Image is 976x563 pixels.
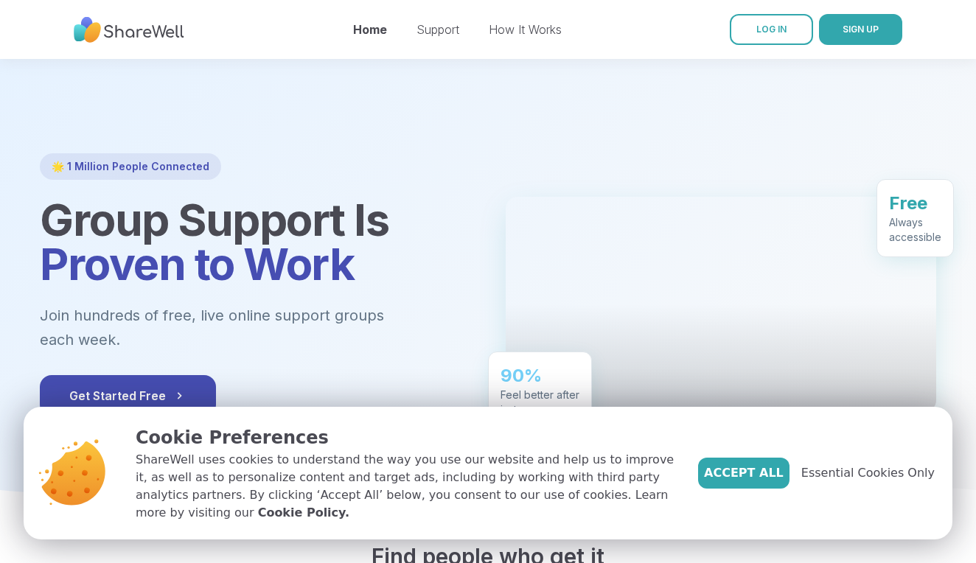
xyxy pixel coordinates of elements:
[40,375,216,416] button: Get Started Free
[819,14,902,45] button: SIGN UP
[730,14,813,45] a: LOG IN
[756,24,787,35] span: LOG IN
[889,214,941,244] div: Always accessible
[40,304,464,352] p: Join hundreds of free, live online support groups each week.
[40,153,221,180] div: 🌟 1 Million People Connected
[136,451,675,522] p: ShareWell uses cookies to understand the way you use our website and help us to improve it, as we...
[258,504,349,522] a: Cookie Policy.
[698,458,789,489] button: Accept All
[74,10,184,50] img: ShareWell Nav Logo
[501,363,579,387] div: 90%
[69,387,187,405] span: Get Started Free
[489,22,562,37] a: How It Works
[136,424,675,451] p: Cookie Preferences
[501,387,579,416] div: Feel better after just one group
[40,237,354,290] span: Proven to Work
[704,464,784,482] span: Accept All
[40,197,470,286] h1: Group Support Is
[353,22,387,37] a: Home
[801,464,935,482] span: Essential Cookies Only
[889,191,941,214] div: Free
[416,22,459,37] a: Support
[843,24,879,35] span: SIGN UP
